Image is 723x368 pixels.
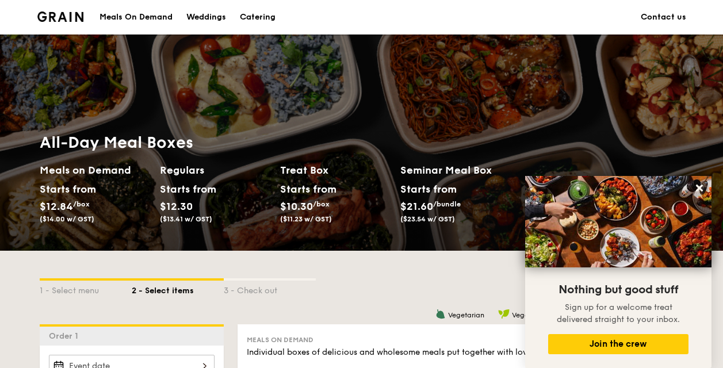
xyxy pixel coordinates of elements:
[40,281,132,297] div: 1 - Select menu
[498,309,510,319] img: icon-vegan.f8ff3823.svg
[37,11,84,22] img: Grain
[548,334,688,354] button: Join the crew
[433,200,461,208] span: /bundle
[690,179,709,197] button: Close
[558,283,678,297] span: Nothing but good stuff
[49,331,83,341] span: Order 1
[557,302,680,324] span: Sign up for a welcome treat delivered straight to your inbox.
[132,281,224,297] div: 2 - Select items
[40,162,151,178] h2: Meals on Demand
[400,162,521,178] h2: Seminar Meal Box
[400,181,456,198] div: Starts from
[40,200,73,213] span: $12.84
[448,311,484,319] span: Vegetarian
[37,11,84,22] a: Logotype
[280,162,391,178] h2: Treat Box
[435,309,446,319] img: icon-vegetarian.fe4039eb.svg
[160,200,193,213] span: $12.30
[40,181,91,198] div: Starts from
[73,200,90,208] span: /box
[400,200,433,213] span: $21.60
[247,336,313,344] span: Meals on Demand
[313,200,330,208] span: /box
[512,311,533,319] span: Vegan
[160,162,271,178] h2: Regulars
[40,132,521,153] h1: All-Day Meal Boxes
[280,181,331,198] div: Starts from
[280,200,313,213] span: $10.30
[525,176,711,267] img: DSC07876-Edit02-Large.jpeg
[160,181,211,198] div: Starts from
[40,215,94,223] span: ($14.00 w/ GST)
[280,215,332,223] span: ($11.23 w/ GST)
[400,215,455,223] span: ($23.54 w/ GST)
[224,281,316,297] div: 3 - Check out
[160,215,212,223] span: ($13.41 w/ GST)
